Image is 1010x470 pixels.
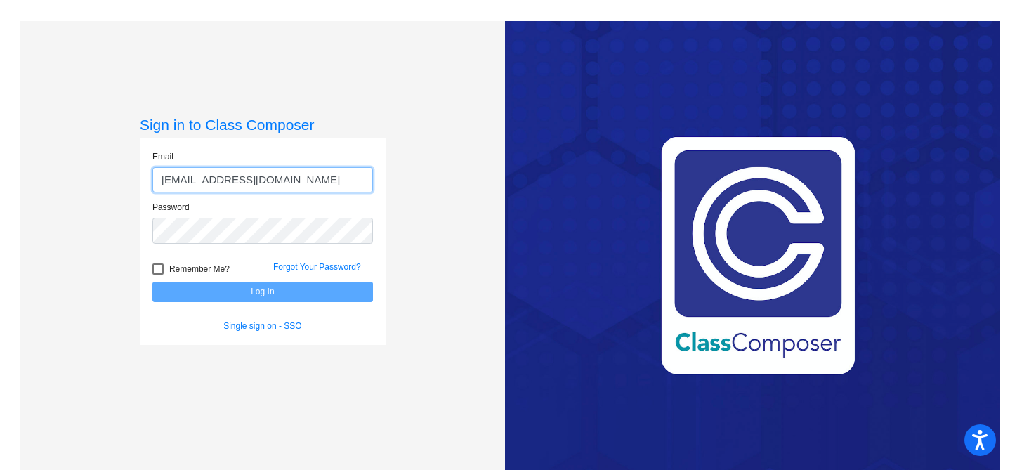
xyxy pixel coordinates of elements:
[152,201,190,214] label: Password
[273,262,361,272] a: Forgot Your Password?
[223,321,301,331] a: Single sign on - SSO
[140,116,386,133] h3: Sign in to Class Composer
[152,282,373,302] button: Log In
[152,150,173,163] label: Email
[169,261,230,278] span: Remember Me?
